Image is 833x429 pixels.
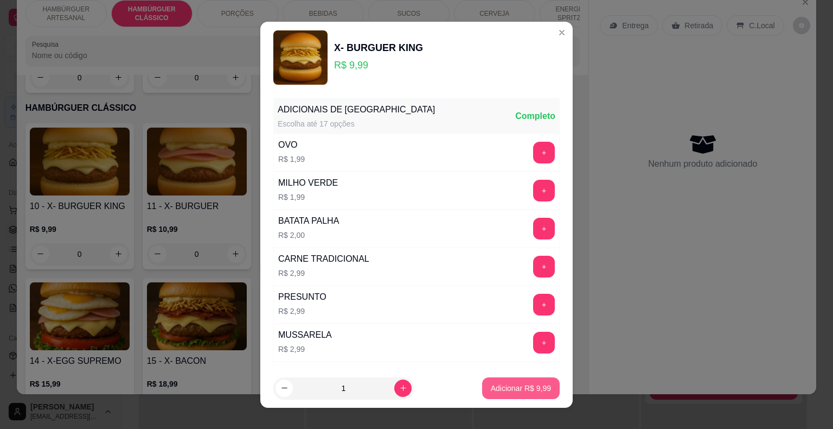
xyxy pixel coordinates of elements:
div: CARNE TRADICIONAL [278,253,369,266]
div: OVO [278,138,305,152]
p: R$ 1,99 [278,154,305,165]
div: Completo [515,110,555,123]
div: BATATA PALHA [278,214,339,228]
p: R$ 1,99 [278,192,338,203]
img: product-image [273,30,328,85]
div: ADICIONAIS DE [GEOGRAPHIC_DATA] [278,103,435,116]
div: Escolha até 17 opções [278,118,435,129]
button: add [533,142,555,163]
p: R$ 2,99 [278,268,369,279]
div: MILHO VERDE [278,176,338,190]
button: add [533,256,555,277]
button: Close [553,24,571,41]
button: Adicionar R$ 9,99 [482,377,560,399]
p: Adicionar R$ 9,99 [491,383,551,394]
div: X- BURGUER KING [334,40,423,55]
div: MUSSARELA [278,329,332,342]
button: decrease-product-quantity [275,380,293,397]
button: increase-product-quantity [394,380,412,397]
button: add [533,180,555,201]
p: R$ 2,99 [278,306,326,317]
button: add [533,218,555,239]
div: SALADA [278,367,312,380]
p: R$ 2,99 [278,344,332,355]
p: R$ 2,00 [278,230,339,241]
button: add [533,294,555,316]
p: R$ 9,99 [334,58,423,73]
div: PRESUNTO [278,291,326,304]
button: add [533,332,555,354]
